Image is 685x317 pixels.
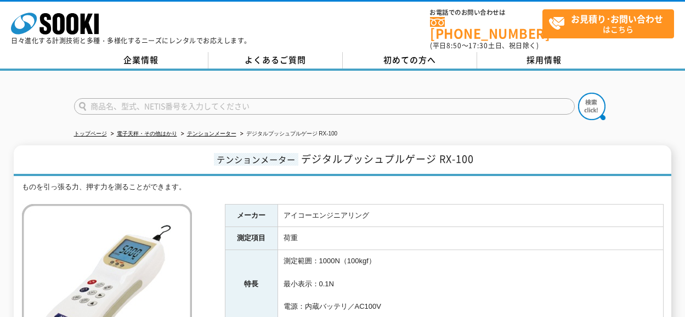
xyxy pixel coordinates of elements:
a: 電子天秤・その他はかり [117,131,177,137]
a: よくあるご質問 [208,52,343,69]
th: メーカー [225,204,278,227]
a: テンションメーター [187,131,236,137]
span: 17:30 [468,41,488,50]
span: はこちら [548,10,673,37]
a: 採用情報 [477,52,612,69]
span: 8:50 [446,41,462,50]
td: アイコーエンジニアリング [278,204,663,227]
span: 初めての方へ [383,54,436,66]
p: 日々進化する計測技術と多種・多様化するニーズにレンタルでお応えします。 [11,37,251,44]
a: 初めての方へ [343,52,477,69]
a: トップページ [74,131,107,137]
span: デジタルプッシュプルゲージ RX-100 [301,151,474,166]
li: デジタルプッシュプルゲージ RX-100 [238,128,338,140]
a: お見積り･お問い合わせはこちら [542,9,674,38]
div: ものを引っ張る力、押す力を測ることができます。 [22,182,664,193]
strong: お見積り･お問い合わせ [571,12,663,25]
a: 企業情報 [74,52,208,69]
a: [PHONE_NUMBER] [430,17,542,39]
td: 荷重 [278,227,663,250]
input: 商品名、型式、NETIS番号を入力してください [74,98,575,115]
span: お電話でのお問い合わせは [430,9,542,16]
span: (平日 ～ 土日、祝日除く) [430,41,539,50]
span: テンションメーター [214,153,298,166]
th: 測定項目 [225,227,278,250]
img: btn_search.png [578,93,605,120]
